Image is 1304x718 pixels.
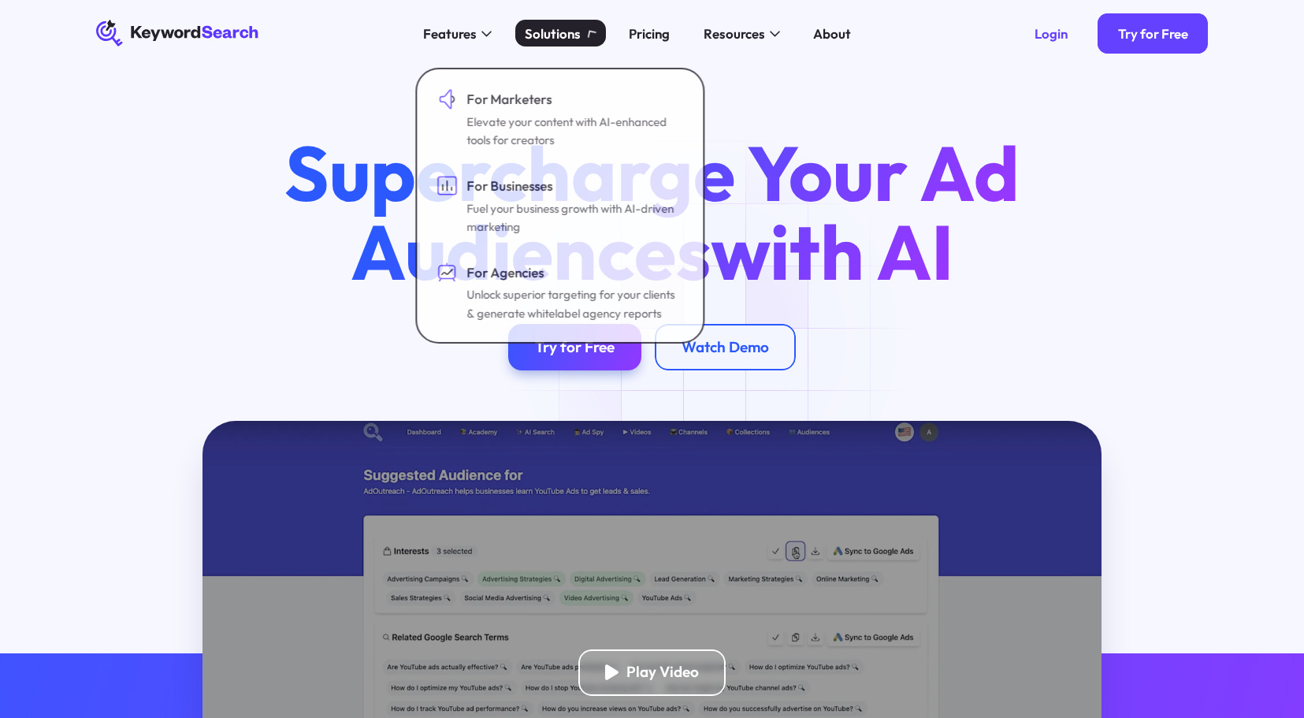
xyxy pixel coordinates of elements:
[427,253,693,333] a: For AgenciesUnlock superior targeting for your clients & generate whitelabel agency reports
[803,20,860,47] a: About
[508,324,641,370] a: Try for Free
[1118,25,1188,42] div: Try for Free
[467,177,680,196] div: For Businesses
[682,338,769,357] div: Watch Demo
[467,286,680,322] div: Unlock superior targeting for your clients & generate whitelabel agency reports
[427,80,693,159] a: For MarketersElevate your content with AI-enhanced tools for creators
[535,338,615,357] div: Try for Free
[1035,25,1068,42] div: Login
[467,262,680,282] div: For Agencies
[626,663,699,682] div: Play Video
[416,68,705,344] nav: Solutions
[711,203,953,299] span: with AI
[427,166,693,246] a: For BusinessesFuel your business growth with AI-driven marketing
[525,24,581,43] div: Solutions
[1098,13,1208,54] a: Try for Free
[253,133,1052,291] h1: Supercharge Your Ad Audiences
[1015,13,1088,54] a: Login
[629,24,670,43] div: Pricing
[704,24,765,43] div: Resources
[813,24,851,43] div: About
[467,113,680,149] div: Elevate your content with AI-enhanced tools for creators
[423,24,477,43] div: Features
[467,90,680,110] div: For Marketers
[619,20,680,47] a: Pricing
[467,199,680,236] div: Fuel your business growth with AI-driven marketing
